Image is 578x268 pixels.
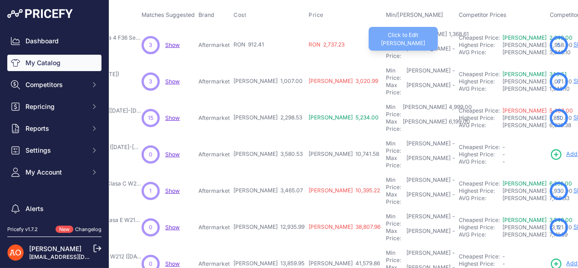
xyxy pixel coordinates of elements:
[7,120,101,137] button: Reports
[233,114,302,121] span: [PERSON_NAME] 2,298.53
[165,78,180,85] a: Show
[459,122,502,129] div: AVG Price:
[459,216,500,223] a: Cheapest Price:
[149,260,152,268] span: 0
[233,41,264,48] span: RON 912.41
[309,11,325,19] button: Price
[459,49,502,56] div: AVG Price:
[149,150,152,159] span: 0
[451,191,455,206] div: -
[502,151,505,158] span: -
[233,11,246,19] span: Cost
[386,227,405,242] div: Max Price:
[386,140,405,155] div: Min Price:
[558,223,561,232] span: 5
[406,82,451,96] div: [PERSON_NAME]
[7,77,101,93] button: Competitors
[233,187,303,194] span: [PERSON_NAME] 3,465.07
[165,151,180,158] a: Show
[459,151,502,158] div: Highest Price:
[447,118,470,133] div: 6,199.00
[451,213,455,227] div: -
[451,176,455,191] div: -
[403,118,447,133] div: [PERSON_NAME]
[309,11,324,19] span: Price
[502,144,505,150] span: -
[7,164,101,180] button: My Account
[198,114,230,122] p: Aftermarket
[25,124,85,133] span: Reports
[165,41,180,48] a: Show
[502,114,572,121] span: [PERSON_NAME] 7,850.00
[406,140,451,155] div: [PERSON_NAME]
[386,176,405,191] div: Min Price:
[406,227,451,242] div: [PERSON_NAME]
[309,41,345,48] span: RON 2,737.23
[233,150,303,157] span: [PERSON_NAME] 3,580.53
[198,224,230,231] p: Aftermarket
[149,77,152,86] span: 3
[502,71,567,77] a: [PERSON_NAME] 340.51
[165,260,180,267] span: Show
[309,187,380,194] span: [PERSON_NAME] 10,395.22
[406,176,451,191] div: [PERSON_NAME]
[459,11,507,18] span: Competitor Prices
[198,41,230,49] p: Aftermarket
[558,187,561,195] span: 3
[459,187,502,195] div: Highest Price:
[7,98,101,115] button: Repricing
[386,67,405,82] div: Min Price:
[447,103,472,118] div: 4,999.00
[502,260,505,267] span: -
[25,168,85,177] span: My Account
[502,224,572,231] span: [PERSON_NAME] 13,121.00
[165,114,180,121] a: Show
[198,151,230,158] p: Aftermarket
[406,191,451,206] div: [PERSON_NAME]
[198,260,230,268] p: Aftermarket
[29,245,81,253] a: [PERSON_NAME]
[459,231,502,238] div: AVG Price:
[56,226,73,233] span: New
[502,180,572,187] a: [PERSON_NAME] 6,266.00
[406,45,451,60] div: [PERSON_NAME]
[459,260,502,268] div: Highest Price:
[381,31,426,46] span: Click to Edit [PERSON_NAME]
[149,223,152,232] span: 0
[502,85,546,93] div: [PERSON_NAME] 1,945.10
[198,11,214,18] span: Brand
[386,82,405,96] div: Max Price:
[142,11,195,18] span: Matches Suggested
[198,78,230,85] p: Aftermarket
[165,187,180,194] a: Show
[7,33,101,252] nav: Sidebar
[459,195,502,202] div: AVG Price:
[165,224,180,231] a: Show
[386,11,443,18] span: Min/[PERSON_NAME]
[459,114,502,122] div: Highest Price:
[7,9,73,18] img: Pricefy Logo
[7,142,101,159] button: Settings
[233,223,304,230] span: [PERSON_NAME] 12,935.99
[502,122,546,129] div: [PERSON_NAME] 6,336.38
[406,155,451,169] div: [PERSON_NAME]
[451,140,455,155] div: -
[502,195,546,202] div: [PERSON_NAME] 7,156.33
[451,227,455,242] div: -
[459,85,502,93] div: AVG Price:
[451,45,455,60] div: -
[459,180,500,187] a: Cheapest Price:
[502,216,573,223] a: [PERSON_NAME] 3,549.00
[25,146,85,155] span: Settings
[386,213,405,227] div: Min Price:
[386,45,405,60] div: Max Price:
[451,155,455,169] div: -
[459,224,502,231] div: Highest Price:
[502,78,572,85] span: [PERSON_NAME] 4,071.00
[148,114,153,122] span: 15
